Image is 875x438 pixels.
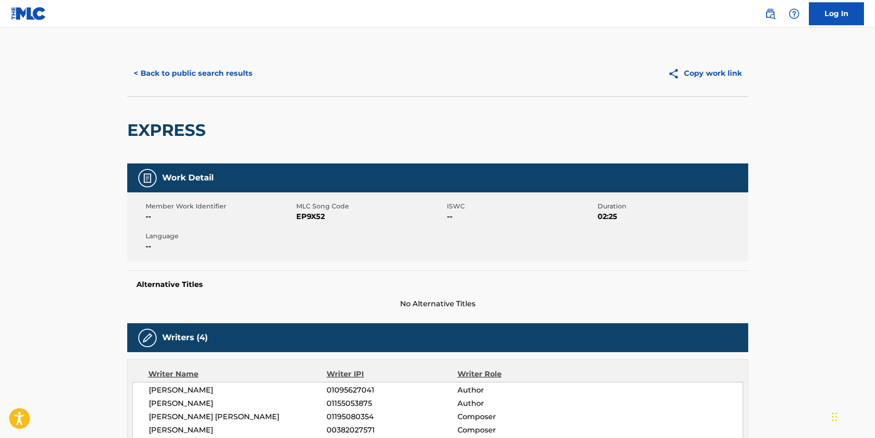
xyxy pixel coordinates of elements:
a: Log In [809,2,864,25]
h5: Alternative Titles [136,280,739,289]
div: Writer IPI [327,369,457,380]
h5: Writers (4) [162,332,208,343]
span: [PERSON_NAME] [149,398,327,409]
span: 00382027571 [327,425,457,436]
img: search [765,8,776,19]
span: MLC Song Code [296,202,445,211]
span: [PERSON_NAME] [149,425,327,436]
iframe: Chat Widget [829,394,875,438]
span: -- [447,211,595,222]
span: Duration [598,202,746,211]
h5: Work Detail [162,173,214,183]
button: Copy work link [661,62,748,85]
span: Composer [457,425,576,436]
div: Writer Name [148,369,327,380]
h2: EXPRESS [127,120,210,140]
button: < Back to public search results [127,62,259,85]
span: No Alternative Titles [127,298,748,309]
span: Language [146,231,294,241]
div: Writer Role [457,369,576,380]
span: -- [146,211,294,222]
span: Member Work Identifier [146,202,294,211]
span: [PERSON_NAME] [PERSON_NAME] [149,411,327,422]
div: Widget συνομιλίας [829,394,875,438]
img: Work Detail [142,173,153,184]
img: help [789,8,800,19]
div: Μεταφορά [832,403,837,431]
span: EP9X52 [296,211,445,222]
img: Copy work link [668,68,684,79]
span: Author [457,385,576,396]
span: 01155053875 [327,398,457,409]
span: -- [146,241,294,252]
span: 01095627041 [327,385,457,396]
img: MLC Logo [11,7,46,20]
div: Help [785,5,803,23]
span: 01195080354 [327,411,457,422]
img: Writers [142,332,153,343]
span: 02:25 [598,211,746,222]
span: Composer [457,411,576,422]
span: ISWC [447,202,595,211]
span: Author [457,398,576,409]
span: [PERSON_NAME] [149,385,327,396]
a: Public Search [761,5,779,23]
